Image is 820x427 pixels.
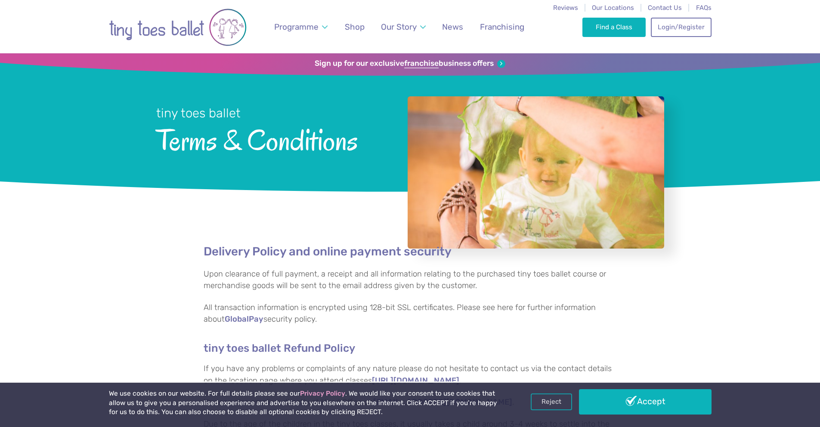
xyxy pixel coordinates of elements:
[340,17,368,37] a: Shop
[553,4,578,12] a: Reviews
[345,22,365,32] span: Shop
[442,22,463,32] span: News
[204,302,617,326] p: All transaction information is encrypted using 128-bit SSL certificates. Please see here for furt...
[531,393,572,410] a: Reject
[438,17,467,37] a: News
[109,6,247,49] img: tiny toes ballet
[648,4,682,12] a: Contact Us
[270,17,331,37] a: Programme
[204,268,617,292] p: Upon clearance of full payment, a receipt and all information relating to the purchased tiny toes...
[582,18,646,37] a: Find a Class
[651,18,711,37] a: Login/Register
[372,377,459,385] a: [URL][DOMAIN_NAME]
[480,22,524,32] span: Franchising
[156,122,385,157] span: Terms & Conditions
[381,22,417,32] span: Our Story
[204,341,617,355] h4: tiny toes ballet Refund Policy
[579,389,712,414] a: Accept
[204,363,617,387] p: If you have any problems or complaints of any nature please do not hesitate to contact us via the...
[404,59,439,68] strong: franchise
[225,315,263,324] a: GlobalPay
[476,17,528,37] a: Franchising
[109,389,501,417] p: We use cookies on our website. For full details please see our . We would like your consent to us...
[156,106,241,120] small: tiny toes ballet
[377,17,430,37] a: Our Story
[300,390,345,397] a: Privacy Policy
[204,244,617,259] h2: Delivery Policy and online payment security
[696,4,712,12] a: FAQs
[315,59,505,68] a: Sign up for our exclusivefranchisebusiness offers
[592,4,634,12] a: Our Locations
[274,22,319,32] span: Programme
